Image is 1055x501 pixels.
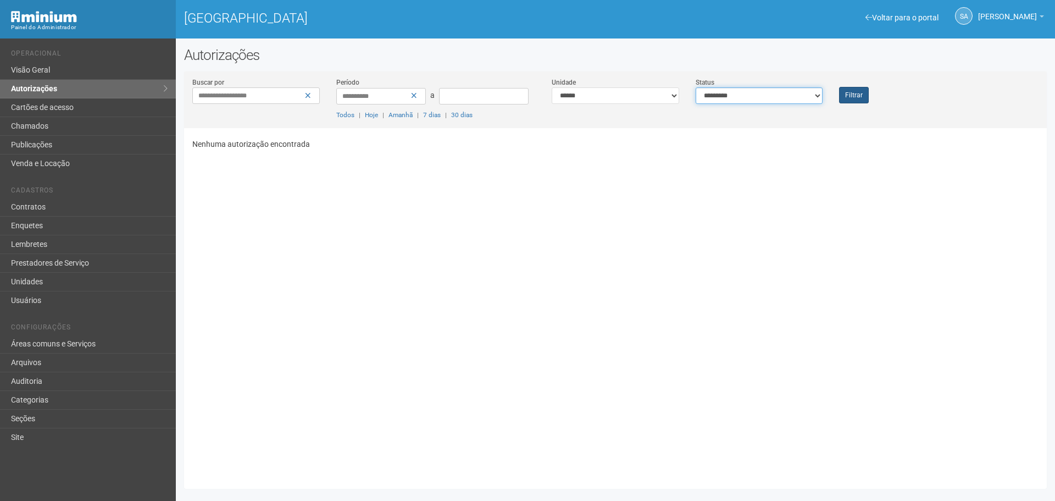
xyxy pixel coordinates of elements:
[11,186,168,198] li: Cadastros
[365,111,378,119] a: Hoje
[839,87,869,103] button: Filtrar
[192,78,224,87] label: Buscar por
[388,111,413,119] a: Amanhã
[552,78,576,87] label: Unidade
[184,11,607,25] h1: [GEOGRAPHIC_DATA]
[336,111,354,119] a: Todos
[382,111,384,119] span: |
[978,2,1037,21] span: Silvio Anjos
[696,78,714,87] label: Status
[11,49,168,61] li: Operacional
[11,23,168,32] div: Painel do Administrador
[336,78,359,87] label: Período
[430,91,435,100] span: a
[417,111,419,119] span: |
[955,7,973,25] a: SA
[978,14,1044,23] a: [PERSON_NAME]
[445,111,447,119] span: |
[11,11,77,23] img: Minium
[192,139,1039,149] p: Nenhuma autorização encontrada
[451,111,473,119] a: 30 dias
[359,111,360,119] span: |
[11,323,168,335] li: Configurações
[184,47,1047,63] h2: Autorizações
[865,13,939,22] a: Voltar para o portal
[423,111,441,119] a: 7 dias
